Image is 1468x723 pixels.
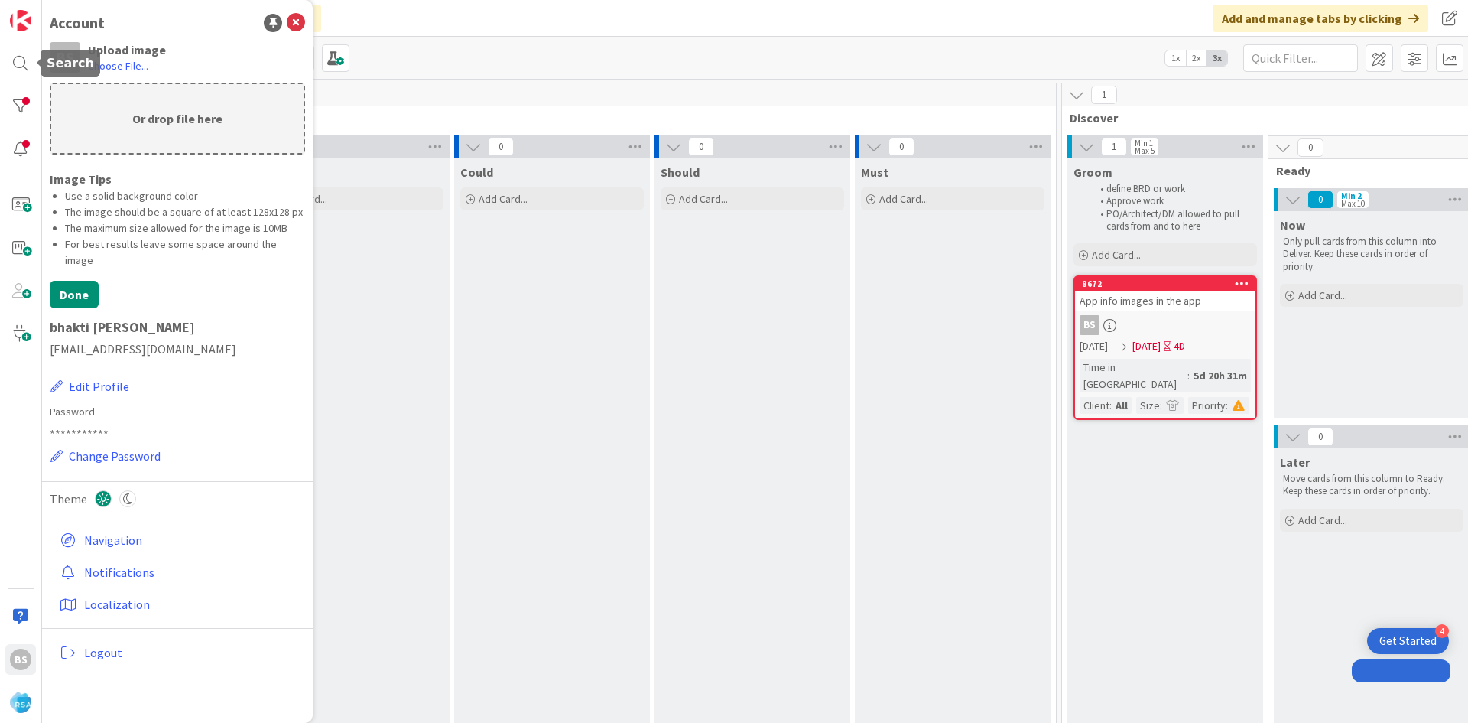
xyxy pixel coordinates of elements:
span: Discover [1070,110,1462,125]
div: App info images in the app [1075,291,1255,311]
div: Client [1080,397,1109,414]
span: Could [460,164,493,180]
div: All [1112,397,1132,414]
label: Choose File... [88,58,148,73]
h1: bhakti [PERSON_NAME] [50,320,305,335]
span: Add Card... [479,192,528,206]
div: 8672 [1082,278,1255,289]
span: Add Card... [1092,248,1141,262]
span: [EMAIL_ADDRESS][DOMAIN_NAME] [50,340,305,358]
p: Only pull cards from this column into Deliver. Keep these cards in order of priority. [1283,236,1460,273]
div: Priority [1188,397,1226,414]
div: 5d 20h 31m [1190,367,1251,384]
label: Password [50,404,305,420]
span: Now [1280,217,1305,233]
div: Upload image [88,42,305,57]
span: Add Card... [1298,288,1347,302]
div: Min 1 [1135,139,1153,147]
span: Later [1280,454,1310,470]
span: Add Card... [879,192,928,206]
span: : [1109,397,1112,414]
div: Account [50,11,105,34]
a: 8672App info images in the appbs[DATE][DATE]4DTime in [GEOGRAPHIC_DATA]:5d 20h 31mClient:AllSize:... [1073,275,1257,420]
span: 0 [1307,428,1333,446]
span: 0 [488,138,514,156]
span: Logout [84,643,299,662]
div: Add and manage tabs by clicking [1213,5,1428,32]
button: Change Password [50,446,161,466]
li: Approve work [1092,195,1255,207]
span: Product Backlog [56,110,1037,125]
span: : [1226,397,1228,414]
span: 2x [1186,50,1207,66]
span: 1x [1165,50,1186,66]
span: [DATE] [1132,338,1161,354]
input: Quick Filter... [1243,44,1358,72]
span: 0 [888,138,914,156]
div: 8672 [1075,277,1255,291]
div: Time in [GEOGRAPHIC_DATA] [1080,359,1187,392]
div: Max 5 [1135,147,1155,155]
button: Edit Profile [50,376,130,396]
span: : [1187,367,1190,384]
span: 1 [1091,86,1117,104]
img: Visit kanbanzone.com [10,10,31,31]
div: Get Started [1379,633,1437,649]
div: Min 2 [1341,192,1362,200]
p: Move cards from this column to Ready. Keep these cards in order of priority. [1283,473,1460,498]
li: define BRD or work [1092,183,1255,195]
div: bs [1080,315,1099,335]
span: 0 [688,138,714,156]
span: Theme [50,490,87,508]
div: Max 10 [1341,200,1365,207]
div: Image Tips [50,170,305,188]
span: 0 [1307,191,1333,209]
span: Add Card... [1298,513,1347,527]
span: : [1160,397,1162,414]
span: [DATE] [1080,338,1108,354]
a: Localization [54,591,305,618]
span: 1 [1101,138,1127,156]
span: Groom [1073,164,1112,180]
img: avatar [10,692,31,713]
span: Must [861,164,888,180]
div: bs [50,42,80,73]
li: Use a solid background color [65,188,305,204]
div: bs [1075,315,1255,335]
span: Add Card... [679,192,728,206]
span: 0 [1297,138,1323,157]
div: Size [1136,397,1160,414]
div: 4D [1174,338,1185,354]
div: Open Get Started checklist, remaining modules: 4 [1367,628,1449,654]
span: Should [661,164,700,180]
li: The image should be a square of at least 128x128 px [65,204,305,220]
span: 3x [1207,50,1227,66]
h5: Search [47,56,94,70]
a: Notifications [54,559,305,586]
li: PO/Architect/DM allowed to pull cards from and to here [1092,208,1255,233]
a: Navigation [54,526,305,554]
div: 4 [1435,624,1449,638]
span: Ready [1276,163,1456,178]
li: For best results leave some space around the image [65,236,305,269]
p: Or drop file here [51,84,304,153]
div: 8672App info images in the app [1075,277,1255,311]
div: bs [10,649,31,670]
li: The maximum size allowed for the image is 10MB [65,220,305,236]
button: Done [50,281,99,308]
